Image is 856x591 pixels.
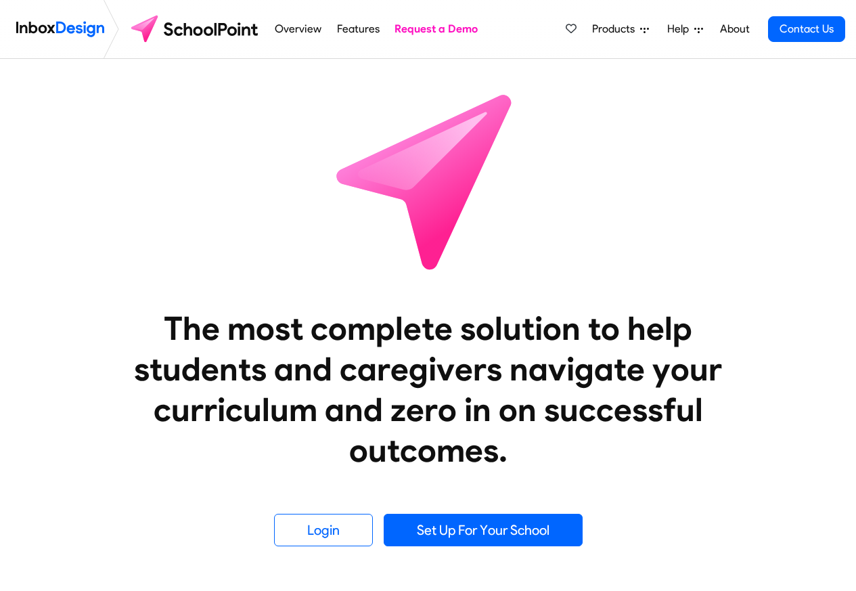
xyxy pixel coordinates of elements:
[716,16,753,43] a: About
[667,21,694,37] span: Help
[333,16,383,43] a: Features
[384,514,583,546] a: Set Up For Your School
[391,16,482,43] a: Request a Demo
[107,308,750,470] heading: The most complete solution to help students and caregivers navigate your curriculum and zero in o...
[125,13,267,45] img: schoolpoint logo
[662,16,708,43] a: Help
[274,514,373,546] a: Login
[592,21,640,37] span: Products
[307,59,550,303] img: icon_schoolpoint.svg
[587,16,654,43] a: Products
[271,16,325,43] a: Overview
[768,16,845,42] a: Contact Us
